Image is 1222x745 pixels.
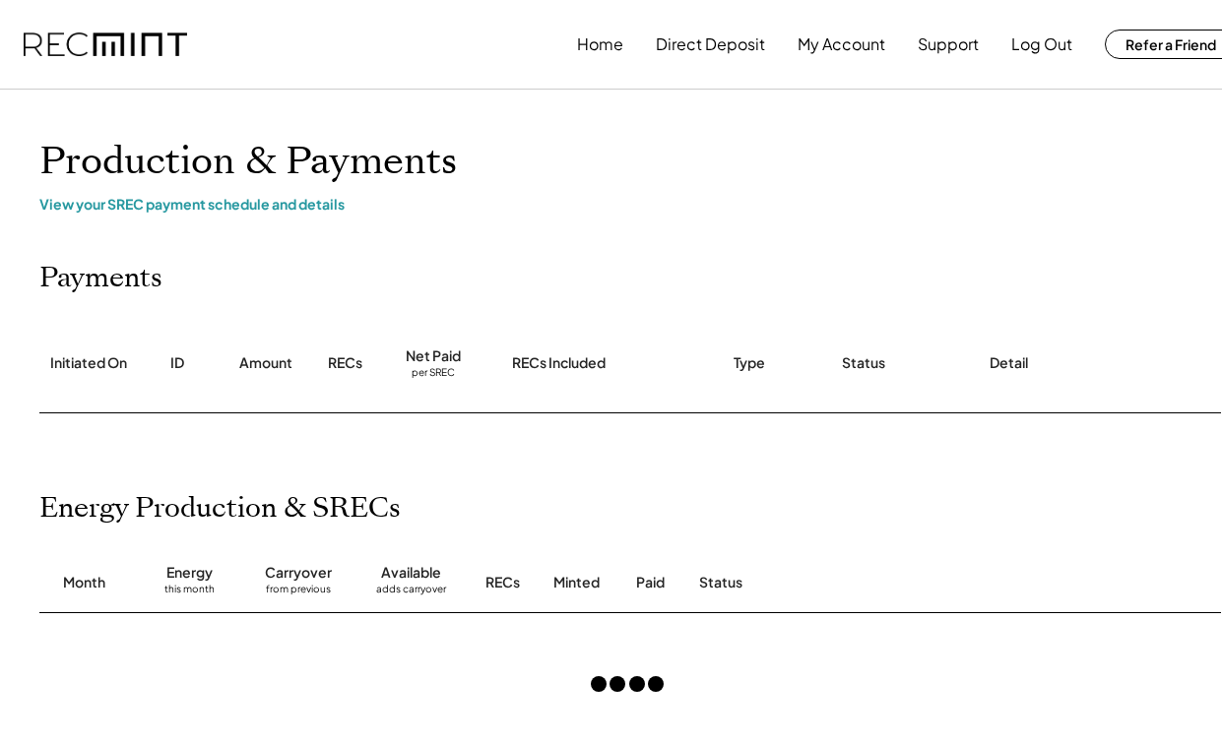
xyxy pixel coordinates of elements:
[699,573,1034,592] div: Status
[328,353,362,373] div: RECs
[39,262,162,295] h2: Payments
[239,353,292,373] div: Amount
[39,139,1221,185] h1: Production & Payments
[265,563,332,583] div: Carryover
[412,366,455,381] div: per SREC
[39,492,401,526] h2: Energy Production & SRECs
[918,25,979,64] button: Support
[656,25,765,64] button: Direct Deposit
[164,583,215,602] div: this month
[485,573,520,592] div: RECs
[39,195,1221,213] div: View your SREC payment schedule and details
[636,573,665,592] div: Paid
[166,563,213,583] div: Energy
[577,25,623,64] button: Home
[1011,25,1072,64] button: Log Out
[512,353,606,373] div: RECs Included
[553,573,600,592] div: Minted
[734,353,765,373] div: Type
[376,583,446,602] div: adds carryover
[990,353,1028,373] div: Detail
[406,346,461,366] div: Net Paid
[842,353,885,373] div: Status
[798,25,885,64] button: My Account
[24,32,187,57] img: recmint-logotype%403x.png
[170,353,184,373] div: ID
[50,353,127,373] div: Initiated On
[266,583,331,602] div: from previous
[381,563,441,583] div: Available
[63,573,105,592] div: Month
